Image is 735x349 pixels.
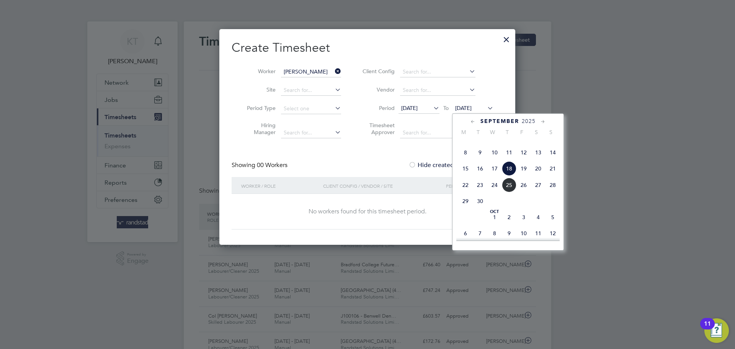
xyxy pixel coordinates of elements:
label: Worker [241,68,276,75]
span: 24 [487,178,502,192]
div: Client Config / Vendor / Site [321,177,444,195]
span: 13 [531,145,546,160]
span: 17 [487,161,502,176]
button: Open Resource Center, 11 new notifications [704,318,729,343]
span: F [514,129,529,136]
input: Search for... [400,128,475,138]
span: 4 [531,210,546,224]
label: Hiring Manager [241,122,276,136]
span: 20 [531,161,546,176]
input: Search for... [400,85,475,96]
span: 10 [487,145,502,160]
label: Vendor [360,86,395,93]
label: Timesheet Approver [360,122,395,136]
span: 7 [473,226,487,241]
span: 6 [458,226,473,241]
span: 10 [516,226,531,241]
span: S [529,129,544,136]
label: Period Type [241,105,276,111]
input: Select one [281,103,341,114]
span: 8 [487,226,502,241]
span: 21 [546,161,560,176]
span: 9 [502,226,516,241]
span: 9 [473,145,487,160]
input: Search for... [400,67,475,77]
span: 2025 [522,118,536,125]
span: To [441,103,451,113]
div: No workers found for this timesheet period. [239,208,495,216]
label: Hide created timesheets [408,161,486,169]
input: Search for... [281,128,341,138]
span: Oct [487,210,502,214]
div: Showing [232,161,289,169]
h2: Create Timesheet [232,40,503,56]
span: 29 [458,194,473,208]
span: 11 [502,145,516,160]
span: 11 [531,226,546,241]
input: Search for... [281,67,341,77]
span: 18 [502,161,516,176]
span: 26 [516,178,531,192]
span: 12 [516,145,531,160]
span: T [500,129,514,136]
span: [DATE] [455,105,472,111]
input: Search for... [281,85,341,96]
span: M [456,129,471,136]
span: 8 [458,145,473,160]
span: 23 [473,178,487,192]
span: 28 [546,178,560,192]
span: W [485,129,500,136]
label: Site [241,86,276,93]
span: September [480,118,519,125]
span: 3 [516,210,531,224]
span: 25 [502,178,516,192]
span: 15 [458,161,473,176]
label: Client Config [360,68,395,75]
span: [DATE] [401,105,418,111]
span: 5 [546,210,560,224]
span: 16 [473,161,487,176]
span: S [544,129,558,136]
div: 11 [704,324,711,334]
span: 2 [502,210,516,224]
span: T [471,129,485,136]
span: 12 [546,226,560,241]
span: 14 [546,145,560,160]
span: 19 [516,161,531,176]
label: Period [360,105,395,111]
div: Period [444,177,495,195]
span: 22 [458,178,473,192]
span: 00 Workers [257,161,287,169]
span: 1 [487,210,502,224]
span: 30 [473,194,487,208]
span: 27 [531,178,546,192]
div: Worker / Role [239,177,321,195]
